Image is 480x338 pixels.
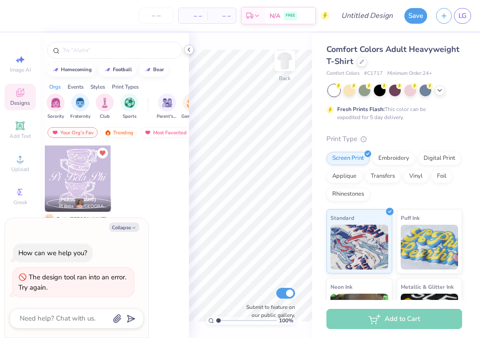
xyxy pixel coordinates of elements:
strong: Fresh Prints Flash: [337,106,385,113]
div: The design tool ran into an error. Try again. [18,273,126,292]
img: Puff Ink [401,225,459,270]
button: filter button [47,94,64,120]
img: Standard [330,225,388,270]
img: most_fav.gif [144,129,151,136]
span: Comfort Colors Adult Heavyweight T-Shirt [326,44,459,67]
span: Comfort Colors [326,70,360,77]
button: filter button [70,94,90,120]
div: filter for Sports [120,94,138,120]
span: Game Day [181,113,202,120]
span: Club [100,113,110,120]
span: [PERSON_NAME] [59,197,96,203]
div: Most Favorited [140,127,191,138]
img: trend_line.gif [104,67,111,73]
div: Digital Print [418,152,461,165]
button: filter button [157,94,177,120]
div: Events [68,83,84,91]
div: How can we help you? [18,248,87,257]
div: bear [153,67,164,72]
button: Save [404,8,427,24]
div: football [113,67,132,72]
div: filter for Club [96,94,114,120]
button: filter button [96,94,114,120]
img: Sports Image [124,98,135,108]
img: Fraternity Image [75,98,85,108]
span: Designs [10,99,30,107]
div: Your Org's Fav [47,127,98,138]
div: filter for Parent's Weekend [157,94,177,120]
button: homecoming [47,63,96,77]
input: – – [139,8,174,24]
span: Parent's Weekend [157,113,177,120]
div: Trending [100,127,137,138]
div: Print Type [326,134,462,144]
label: Submit to feature on our public gallery. [241,303,295,319]
button: bear [139,63,168,77]
span: Greek [13,199,27,206]
img: trend_line.gif [144,67,151,73]
span: FREE [286,13,295,19]
span: Sorority [47,113,64,120]
span: J H [44,214,54,224]
img: Sorority Image [51,98,61,108]
img: most_fav.gif [51,129,59,136]
img: Club Image [100,98,110,108]
span: – – [184,11,202,21]
a: LG [454,8,471,24]
div: homecoming [61,67,92,72]
div: This color can be expedited for 5 day delivery. [337,105,447,121]
button: football [99,63,136,77]
span: 100 % [279,317,293,325]
img: Parent's Weekend Image [162,98,172,108]
div: Foil [431,170,452,183]
span: Standard [330,213,354,222]
span: Metallic & Glitter Ink [401,282,454,291]
div: Screen Print [326,152,370,165]
div: filter for Fraternity [70,94,90,120]
span: N/A [270,11,280,21]
button: filter button [181,94,202,120]
span: Minimum Order: 24 + [387,70,432,77]
div: Embroidery [373,152,415,165]
button: filter button [120,94,138,120]
img: Game Day Image [187,98,197,108]
div: Styles [90,83,105,91]
div: filter for Sorority [47,94,64,120]
span: Sports [123,113,137,120]
span: Add Text [9,133,31,140]
div: Print Types [112,83,139,91]
img: trend_line.gif [52,67,59,73]
img: Back [276,52,294,70]
div: Rhinestones [326,188,370,201]
span: Upload [11,166,29,173]
div: Applique [326,170,362,183]
div: filter for Game Day [181,94,202,120]
span: Pi Beta Phi, [GEOGRAPHIC_DATA][US_STATE], [PERSON_NAME] [59,203,107,210]
span: – – [213,11,231,21]
div: Vinyl [403,170,429,183]
button: Collapse [109,222,139,232]
div: Orgs [49,83,61,91]
input: Try "Alpha" [62,46,176,55]
span: LG [459,11,467,21]
img: trending.gif [104,129,111,136]
div: Back [279,74,291,82]
span: Fav by [PERSON_NAME] [57,216,106,222]
span: Fraternity [70,113,90,120]
span: Image AI [10,66,31,73]
span: Puff Ink [401,213,420,222]
span: # C1717 [364,70,383,77]
input: Untitled Design [334,7,400,25]
div: Transfers [365,170,401,183]
span: Neon Ink [330,282,352,291]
